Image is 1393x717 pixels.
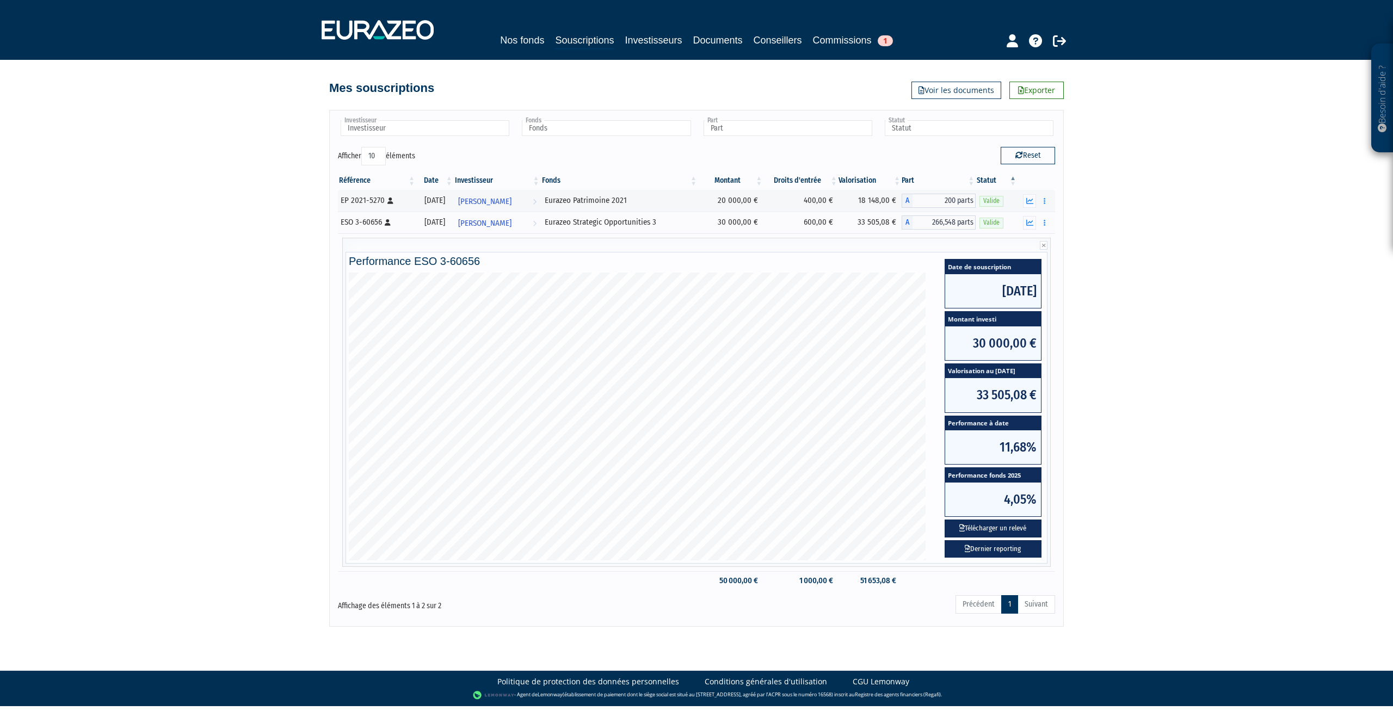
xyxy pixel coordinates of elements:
span: 200 parts [913,194,976,208]
th: Date: activer pour trier la colonne par ordre croissant [416,171,454,190]
span: A [902,194,913,208]
span: Valorisation au [DATE] [945,364,1041,379]
a: CGU Lemonway [853,676,909,687]
h4: Mes souscriptions [329,82,434,95]
label: Afficher éléments [338,147,415,165]
span: Valide [979,196,1003,206]
td: 18 148,00 € [839,190,902,212]
a: Lemonway [538,691,563,698]
div: - Agent de (établissement de paiement dont le siège social est situé au [STREET_ADDRESS], agréé p... [11,690,1382,701]
span: A [902,215,913,230]
a: Commissions1 [813,33,893,48]
a: 1 [1001,595,1018,614]
img: 1732889491-logotype_eurazeo_blanc_rvb.png [322,20,434,40]
td: 400,00 € [763,190,838,212]
a: Voir les documents [911,82,1001,99]
td: 50 000,00 € [698,571,763,590]
th: Valorisation: activer pour trier la colonne par ordre croissant [839,171,902,190]
span: Montant investi [945,312,1041,326]
select: Afficheréléments [361,147,386,165]
i: Voir l'investisseur [533,191,537,212]
span: Valide [979,218,1003,228]
a: Conditions générales d'utilisation [705,676,827,687]
p: Besoin d'aide ? [1376,50,1389,147]
span: Date de souscription [945,259,1041,274]
span: 4,05% [945,483,1041,516]
a: Registre des agents financiers (Regafi) [855,691,941,698]
i: Voir l'investisseur [533,213,537,233]
td: 600,00 € [763,212,838,233]
div: Affichage des éléments 1 à 2 sur 2 [338,594,627,611]
th: Statut : activer pour trier la colonne par ordre d&eacute;croissant [976,171,1018,190]
button: Télécharger un relevé [945,520,1041,537]
span: 266,548 parts [913,215,976,230]
td: 33 505,08 € [839,212,902,233]
a: Documents [693,33,743,48]
i: [Français] Personne physique [385,219,391,226]
span: 33 505,08 € [945,378,1041,412]
th: Investisseur: activer pour trier la colonne par ordre croissant [454,171,541,190]
a: Exporter [1009,82,1064,99]
td: 1 000,00 € [763,571,838,590]
div: A - Eurazeo Patrimoine 2021 [902,194,976,208]
span: 11,68% [945,430,1041,464]
a: Souscriptions [555,33,614,50]
span: [PERSON_NAME] [458,213,511,233]
div: A - Eurazeo Strategic Opportunities 3 [902,215,976,230]
td: 51 653,08 € [839,571,902,590]
a: Conseillers [754,33,802,48]
button: Reset [1001,147,1055,164]
div: Eurazeo Patrimoine 2021 [545,195,694,206]
td: 30 000,00 € [698,212,763,233]
span: [PERSON_NAME] [458,191,511,212]
th: Référence : activer pour trier la colonne par ordre croissant [338,171,416,190]
span: 30 000,00 € [945,326,1041,360]
i: [Français] Personne physique [387,197,393,204]
div: [DATE] [420,195,450,206]
span: Performance fonds 2025 [945,468,1041,483]
a: Politique de protection des données personnelles [497,676,679,687]
th: Droits d'entrée: activer pour trier la colonne par ordre croissant [763,171,838,190]
div: EP 2021-5270 [341,195,412,206]
a: Nos fonds [500,33,544,48]
a: [PERSON_NAME] [454,212,541,233]
h4: Performance ESO 3-60656 [349,255,1044,267]
th: Fonds: activer pour trier la colonne par ordre croissant [541,171,698,190]
a: Investisseurs [625,33,682,48]
a: Dernier reporting [945,540,1041,558]
td: 20 000,00 € [698,190,763,212]
img: logo-lemonway.png [473,690,515,701]
a: [PERSON_NAME] [454,190,541,212]
th: Montant: activer pour trier la colonne par ordre croissant [698,171,763,190]
div: Eurazeo Strategic Opportunities 3 [545,217,694,228]
span: 1 [878,35,893,46]
div: [DATE] [420,217,450,228]
span: Performance à date [945,416,1041,431]
div: ESO 3-60656 [341,217,412,228]
th: Part: activer pour trier la colonne par ordre croissant [902,171,976,190]
span: [DATE] [945,274,1041,308]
